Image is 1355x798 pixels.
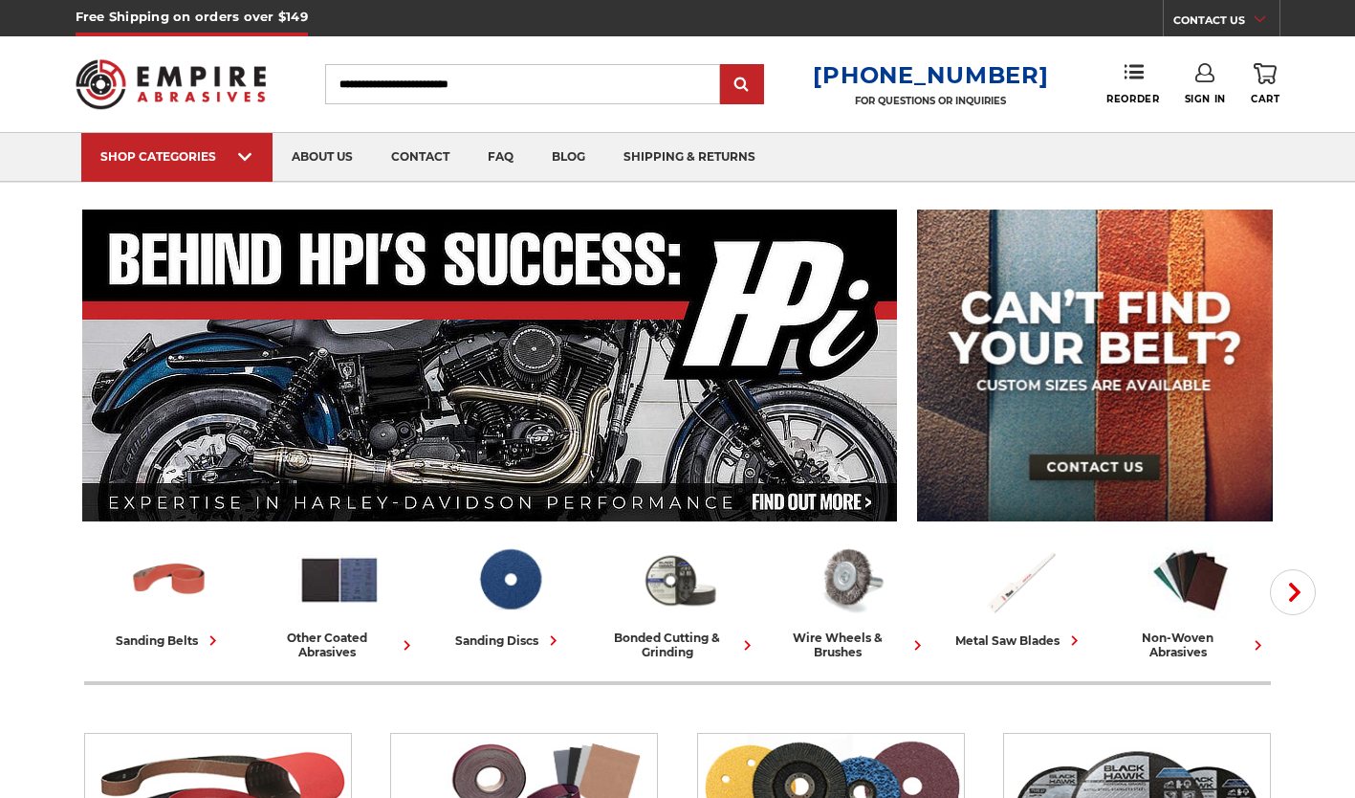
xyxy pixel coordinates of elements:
div: metal saw blades [955,631,1084,651]
a: contact [372,133,469,182]
img: Other Coated Abrasives [297,539,382,621]
div: sanding discs [455,631,563,651]
a: metal saw blades [943,539,1098,651]
a: Cart [1251,63,1279,105]
a: bonded cutting & grinding [602,539,757,659]
a: Reorder [1106,63,1159,104]
button: Next [1270,569,1316,615]
a: faq [469,133,533,182]
div: non-woven abrasives [1113,631,1268,659]
div: SHOP CATEGORIES [100,149,253,164]
span: Cart [1251,93,1279,105]
input: Submit [723,66,761,104]
img: Empire Abrasives [76,47,267,122]
div: other coated abrasives [262,631,417,659]
div: sanding belts [116,631,223,651]
span: Reorder [1106,93,1159,105]
img: Sanding Belts [127,539,211,621]
a: about us [273,133,372,182]
p: FOR QUESTIONS OR INQUIRIES [813,95,1048,107]
div: wire wheels & brushes [773,631,928,659]
img: Bonded Cutting & Grinding [638,539,722,621]
img: Non-woven Abrasives [1148,539,1233,621]
div: bonded cutting & grinding [602,631,757,659]
a: non-woven abrasives [1113,539,1268,659]
a: CONTACT US [1173,10,1279,36]
a: wire wheels & brushes [773,539,928,659]
span: Sign In [1185,93,1226,105]
img: Banner for an interview featuring Horsepower Inc who makes Harley performance upgrades featured o... [82,210,898,521]
a: sanding belts [92,539,247,651]
img: Metal Saw Blades [978,539,1062,621]
img: promo banner for custom belts. [917,210,1273,521]
img: Wire Wheels & Brushes [808,539,892,621]
a: shipping & returns [604,133,775,182]
a: [PHONE_NUMBER] [813,61,1048,89]
a: blog [533,133,604,182]
img: Sanding Discs [468,539,552,621]
a: other coated abrasives [262,539,417,659]
a: sanding discs [432,539,587,651]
